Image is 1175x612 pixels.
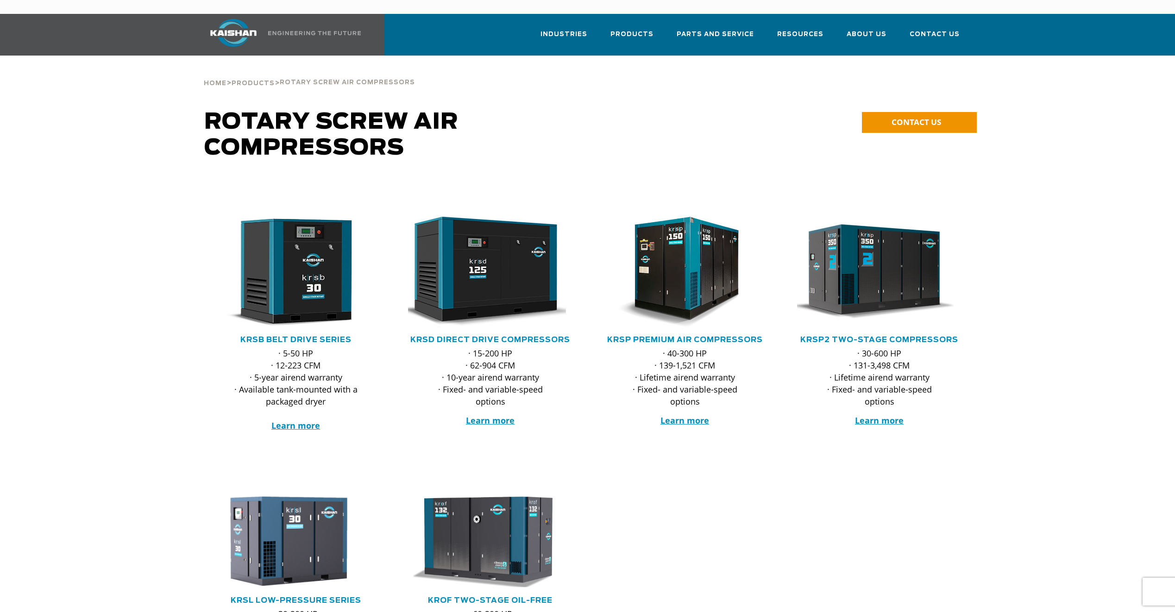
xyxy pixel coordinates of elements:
div: krsb30 [214,217,378,328]
a: CONTACT US [862,112,977,133]
img: krsl30 [207,494,371,588]
a: Learn more [660,415,709,426]
a: KRSP2 Two-Stage Compressors [800,336,958,343]
span: Products [232,81,275,87]
p: · 5-50 HP · 12-223 CFM · 5-year airend warranty · Available tank-mounted with a packaged dryer [232,347,360,431]
a: Parts and Service [677,22,754,54]
a: Kaishan USA [199,14,363,56]
span: Resources [777,29,823,40]
a: Industries [540,22,587,54]
div: > > [204,56,415,91]
img: krsp350 [790,217,955,328]
div: krsp350 [797,217,962,328]
a: KROF TWO-STAGE OIL-FREE [428,597,553,604]
span: Products [610,29,653,40]
a: Learn more [855,415,904,426]
a: KRSL Low-Pressure Series [231,597,361,604]
div: krsd125 [408,217,573,328]
p: · 40-300 HP · 139-1,521 CFM · Lifetime airend warranty · Fixed- and variable-speed options [621,347,749,407]
span: Parts and Service [677,29,754,40]
a: Products [610,22,653,54]
span: Industries [540,29,587,40]
a: Contact Us [910,22,960,54]
img: krsp150 [596,217,760,328]
img: Engineering the future [268,31,361,35]
span: Rotary Screw Air Compressors [280,80,415,86]
p: · 30-600 HP · 131-3,498 CFM · Lifetime airend warranty · Fixed- and variable-speed options [816,347,943,407]
div: krof132 [408,494,573,588]
span: Rotary Screw Air Compressors [204,111,459,159]
a: Home [204,79,226,87]
span: CONTACT US [892,117,941,127]
a: KRSB Belt Drive Series [240,336,352,343]
span: Contact Us [910,29,960,40]
a: Learn more [466,415,515,426]
a: About Us [847,22,886,54]
p: · 15-200 HP · 62-904 CFM · 10-year airend warranty · Fixed- and variable-speed options [427,347,554,407]
img: kaishan logo [199,19,268,47]
div: krsl30 [214,494,378,588]
a: Learn more [271,420,320,431]
a: KRSP Premium Air Compressors [607,336,763,343]
a: Products [232,79,275,87]
div: krsp150 [603,217,767,328]
a: Resources [777,22,823,54]
img: krsd125 [401,217,566,328]
span: Home [204,81,226,87]
a: KRSD Direct Drive Compressors [410,336,570,343]
img: krof132 [401,494,566,588]
span: About Us [847,29,886,40]
img: krsb30 [207,217,371,328]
